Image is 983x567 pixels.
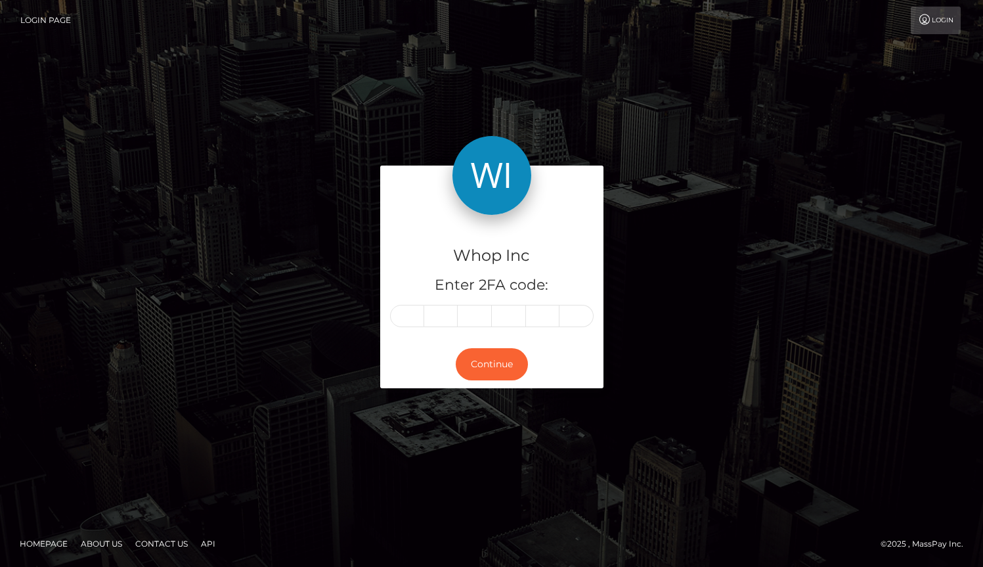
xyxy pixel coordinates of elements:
h5: Enter 2FA code: [390,275,594,296]
a: About Us [76,533,127,554]
button: Continue [456,348,528,380]
a: API [196,533,221,554]
div: © 2025 , MassPay Inc. [881,537,973,551]
h4: Whop Inc [390,244,594,267]
a: Login Page [20,7,71,34]
a: Homepage [14,533,73,554]
a: Contact Us [130,533,193,554]
a: Login [911,7,961,34]
img: Whop Inc [452,136,531,215]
